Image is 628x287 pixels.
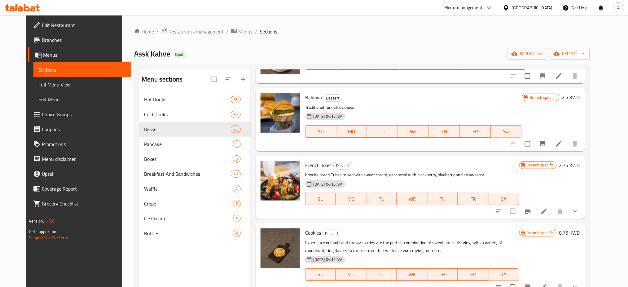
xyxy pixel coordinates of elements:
[231,96,241,103] div: items
[308,270,333,279] span: SU
[508,48,547,60] button: import
[28,107,131,122] a: Choice Groups
[144,170,231,178] span: Breakfast And Sandwiches
[336,125,367,138] button: MO
[559,161,580,170] h6: 2.75 KWD
[33,92,131,107] a: Edit Menu
[550,48,590,60] button: export
[308,195,333,204] span: SU
[144,96,231,103] span: Hot Drinks
[42,36,126,44] span: Branches
[173,52,187,57] span: Open
[45,217,55,225] span: 1.0.0
[336,193,367,205] button: MO
[521,69,534,82] span: Select to update
[568,136,582,151] button: delete
[460,270,486,279] span: FR
[156,28,159,35] li: /
[535,68,550,83] button: Branch-specific-item
[305,125,336,138] button: SU
[460,195,486,204] span: FR
[460,125,491,138] button: FR
[28,33,131,47] a: Branches
[521,137,534,150] span: Select to update
[398,125,429,138] button: WE
[430,270,456,279] span: TH
[226,28,228,35] li: /
[527,95,559,100] span: Branch specific
[305,268,336,281] button: SU
[333,162,353,170] div: Dessert
[261,161,300,201] img: French Toast
[144,215,233,222] span: Ice Cream
[42,140,126,148] span: Promotions
[571,208,579,215] svg: Show Choices
[338,195,364,204] span: MO
[261,93,300,133] img: Baklava
[491,195,517,204] span: SA
[233,155,241,163] div: items
[144,111,231,118] span: Cold Drinks
[369,195,395,204] span: TU
[139,152,251,166] div: Boxes8
[28,152,131,166] a: Menu disclaimer
[33,77,131,92] a: Full Menu View
[139,226,251,241] div: Bottles8
[305,193,336,205] button: SU
[535,136,550,151] button: Branch-specific-item
[144,140,233,148] div: Pancake
[305,161,332,170] span: French Toast
[221,72,236,87] span: Sort sections
[43,51,126,59] span: Menus
[144,200,233,207] div: Crepe
[28,181,131,196] a: Coverage Report
[28,47,131,62] a: Menus
[42,185,126,192] span: Coverage Report
[139,137,251,152] div: Pancake1
[38,96,126,103] span: Edit Menu
[305,239,519,254] p: Experience our soft and chewy cookies are the perfect combination of sweet and satisfying, with a...
[231,111,241,118] div: items
[305,171,519,179] p: brioche bread Cubes mixed with sweet cream, decorated with blackberry, blueberry and strawberry.
[33,62,131,77] a: Sections
[134,28,154,35] a: Home
[28,196,131,211] a: Grocery Checklist
[525,230,556,236] span: Branch specific
[555,140,563,148] a: Edit menu item
[397,268,428,281] button: WE
[305,93,322,102] span: Baklava
[231,28,253,36] a: Menus
[322,230,341,237] div: Dessert
[399,195,425,204] span: WE
[139,181,251,196] div: Waffle7
[323,94,342,102] div: Dessert
[367,125,398,138] button: TU
[233,215,241,222] div: items
[458,193,489,205] button: FR
[144,185,233,192] span: Waffle
[169,28,224,35] span: Restaurants management
[42,200,126,207] span: Grocery Checklist
[42,111,126,118] span: Choice Groups
[397,193,428,205] button: WE
[134,47,170,61] span: Assk Kahve
[144,155,233,163] span: Boxes
[489,268,519,281] button: SA
[559,228,580,237] h6: 0.75 KWD
[144,230,233,237] div: Bottles
[233,156,240,162] span: 8
[399,270,425,279] span: WE
[513,50,542,58] span: import
[367,193,397,205] button: TU
[42,21,126,29] span: Edit Restaurant
[28,137,131,152] a: Promotions
[311,113,345,119] span: [DATE] 04:15 AM
[428,193,458,205] button: TH
[173,51,187,58] div: Open
[208,73,221,86] span: Select all sections
[231,97,240,103] span: 18
[491,204,506,219] button: sort-choices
